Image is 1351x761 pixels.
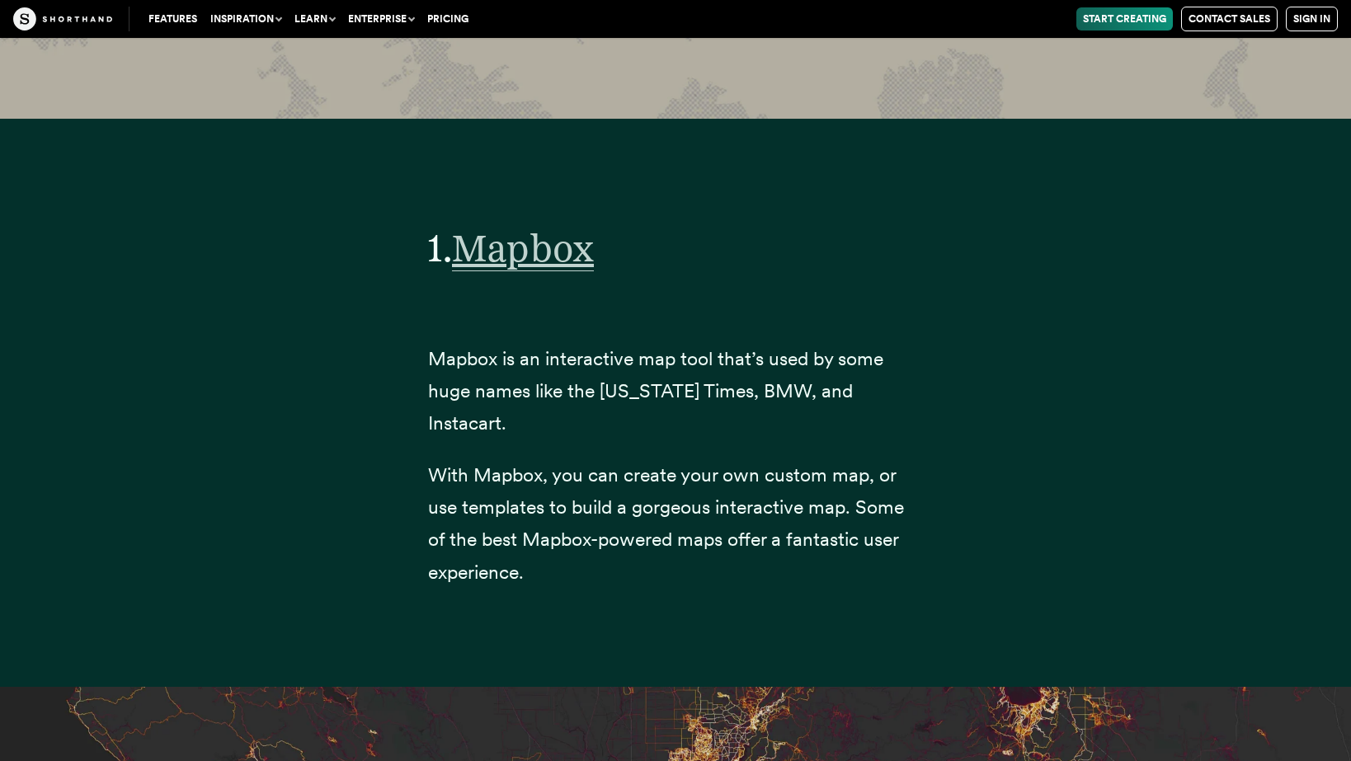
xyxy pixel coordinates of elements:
a: Pricing [421,7,475,31]
img: The Craft [13,7,112,31]
a: Mapbox [452,225,594,270]
button: Inspiration [204,7,288,31]
a: Features [142,7,204,31]
a: Contact Sales [1181,7,1278,31]
button: Enterprise [341,7,421,31]
a: Start Creating [1076,7,1173,31]
span: 1. [428,225,452,270]
button: Learn [288,7,341,31]
a: Sign in [1286,7,1338,31]
span: Mapbox is an interactive map tool that’s used by some huge names like the [US_STATE] Times, BMW, ... [428,347,883,435]
span: With Mapbox, you can create your own custom map, or use templates to build a gorgeous interactive... [428,463,904,583]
